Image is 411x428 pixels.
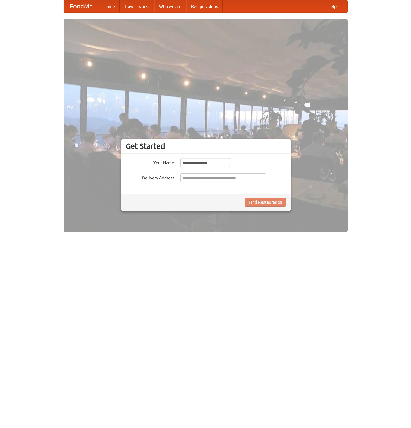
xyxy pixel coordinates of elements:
[186,0,223,12] a: Recipe videos
[245,198,286,207] button: Find Restaurants!
[323,0,341,12] a: Help
[126,173,174,181] label: Delivery Address
[154,0,186,12] a: Who we are
[120,0,154,12] a: How it works
[126,158,174,166] label: Your Name
[64,0,99,12] a: FoodMe
[126,142,286,151] h3: Get Started
[99,0,120,12] a: Home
